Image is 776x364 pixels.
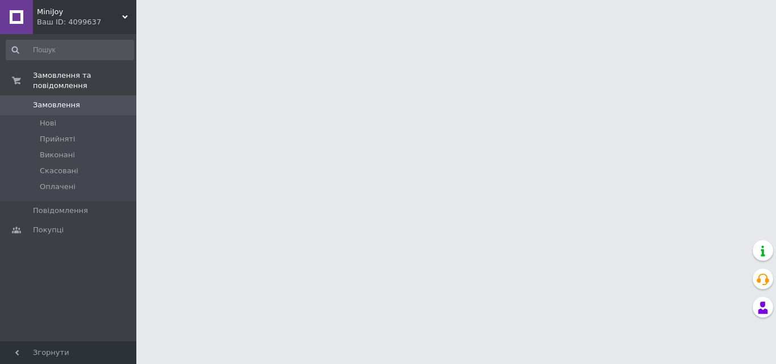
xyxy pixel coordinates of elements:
[33,206,88,216] span: Повідомлення
[37,17,136,27] div: Ваш ID: 4099637
[33,100,80,110] span: Замовлення
[37,7,122,17] span: MiniJoy
[6,40,134,60] input: Пошук
[40,150,75,160] span: Виконані
[40,134,75,144] span: Прийняті
[33,225,64,235] span: Покупці
[33,70,136,91] span: Замовлення та повідомлення
[40,118,56,128] span: Нові
[40,182,76,192] span: Оплачені
[40,166,78,176] span: Скасовані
